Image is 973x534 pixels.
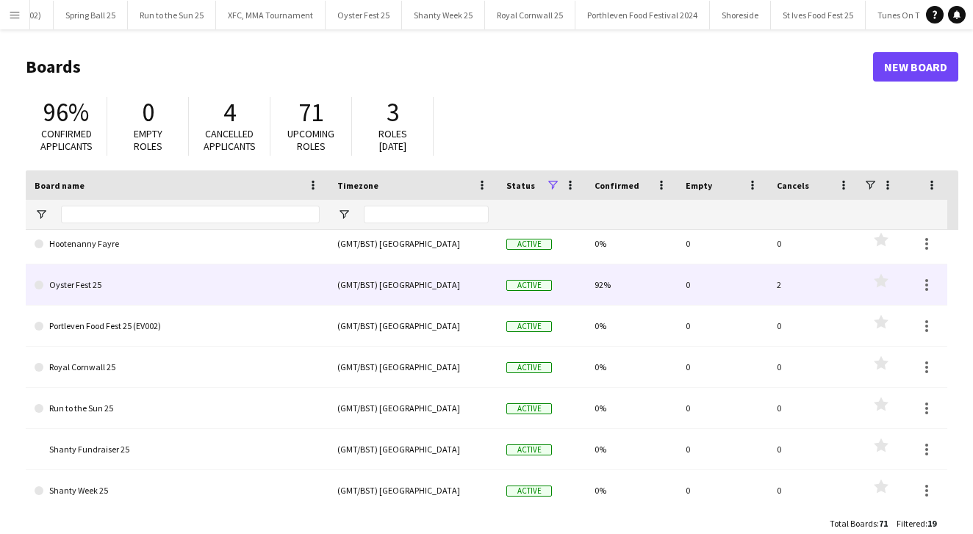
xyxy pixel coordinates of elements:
span: Active [506,403,552,414]
span: Total Boards [830,518,877,529]
div: (GMT/BST) [GEOGRAPHIC_DATA] [328,306,498,346]
div: 0 [768,306,859,346]
span: 3 [387,96,399,129]
a: Portleven Food Fest 25 (EV002) [35,306,320,347]
div: 92% [586,264,677,305]
span: Upcoming roles [287,127,334,153]
div: 0 [677,470,768,510]
div: (GMT/BST) [GEOGRAPHIC_DATA] [328,470,498,510]
div: 0% [586,388,677,428]
span: Active [506,239,552,250]
button: Royal Cornwall 25 [485,1,575,29]
button: XFC, MMA Tournament [216,1,326,29]
span: 0 [142,96,154,129]
div: 0% [586,306,677,346]
span: Empty [686,180,712,191]
button: Spring Ball 25 [54,1,128,29]
span: Active [506,444,552,455]
a: Shanty Fundraiser 25 [35,429,320,470]
input: Board name Filter Input [61,206,320,223]
button: Shoreside [710,1,771,29]
a: Shanty Week 25 [35,470,320,511]
button: St Ives Food Fest 25 [771,1,866,29]
div: 0 [768,470,859,510]
div: 0 [677,264,768,305]
input: Timezone Filter Input [364,206,489,223]
div: 0 [677,388,768,428]
div: 0 [677,347,768,387]
span: Active [506,362,552,373]
button: Open Filter Menu [35,208,48,221]
span: Cancelled applicants [204,127,256,153]
div: (GMT/BST) [GEOGRAPHIC_DATA] [328,223,498,264]
div: (GMT/BST) [GEOGRAPHIC_DATA] [328,388,498,428]
span: Roles [DATE] [378,127,407,153]
div: 0% [586,429,677,469]
a: Royal Cornwall 25 [35,347,320,388]
span: 4 [223,96,236,129]
button: Run to the Sun 25 [128,1,216,29]
div: 0% [586,223,677,264]
span: 71 [298,96,323,129]
div: (GMT/BST) [GEOGRAPHIC_DATA] [328,347,498,387]
span: Confirmed applicants [40,127,93,153]
span: Board name [35,180,85,191]
span: Active [506,280,552,291]
button: Shanty Week 25 [402,1,485,29]
div: (GMT/BST) [GEOGRAPHIC_DATA] [328,264,498,305]
span: 19 [927,518,936,529]
span: Filtered [897,518,925,529]
div: 0 [768,388,859,428]
a: New Board [873,52,958,82]
span: Confirmed [595,180,639,191]
a: Hootenanny Fayre [35,223,320,264]
div: 0 [768,429,859,469]
div: 2 [768,264,859,305]
button: Oyster Fest 25 [326,1,402,29]
h1: Boards [26,56,873,78]
a: Run to the Sun 25 [35,388,320,429]
span: Status [506,180,535,191]
div: 0 [768,347,859,387]
div: 0 [677,429,768,469]
div: 0% [586,347,677,387]
div: 0 [677,223,768,264]
div: 0% [586,470,677,510]
button: Open Filter Menu [337,208,351,221]
span: 96% [43,96,89,129]
span: Empty roles [134,127,162,153]
span: Cancels [777,180,809,191]
span: Active [506,321,552,332]
div: 0 [768,223,859,264]
button: Porthleven Food Festival 2024 [575,1,710,29]
div: 0 [677,306,768,346]
div: (GMT/BST) [GEOGRAPHIC_DATA] [328,429,498,469]
a: Oyster Fest 25 [35,264,320,306]
span: 71 [879,518,888,529]
span: Timezone [337,180,378,191]
span: Active [506,486,552,497]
